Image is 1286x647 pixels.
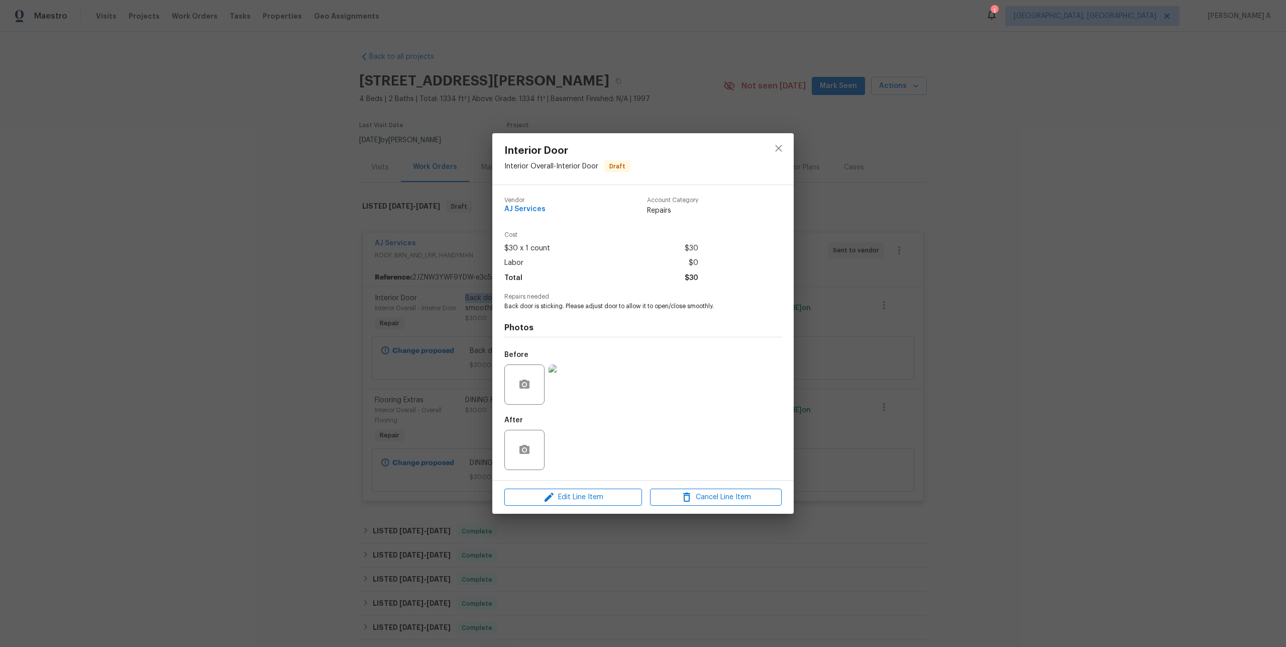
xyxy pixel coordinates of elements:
[504,417,523,424] h5: After
[507,491,639,504] span: Edit Line Item
[504,232,698,238] span: Cost
[647,206,698,216] span: Repairs
[504,489,642,506] button: Edit Line Item
[647,197,698,204] span: Account Category
[504,302,754,311] span: Back door is sticking. Please adjust door to allow it to open/close smoothly.
[504,294,782,300] span: Repairs needed
[504,241,550,256] span: $30 x 1 count
[653,491,779,504] span: Cancel Line Item
[504,351,528,358] h5: Before
[991,6,998,16] div: 1
[685,241,698,256] span: $30
[504,162,598,169] span: Interior Overall - Interior Door
[504,271,522,286] span: Total
[504,206,546,213] span: AJ Services
[504,197,546,204] span: Vendor
[767,136,791,160] button: close
[685,271,698,286] span: $30
[504,256,523,270] span: Labor
[605,161,629,171] span: Draft
[504,323,782,333] h4: Photos
[504,145,630,156] span: Interior Door
[650,489,782,506] button: Cancel Line Item
[689,256,698,270] span: $0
